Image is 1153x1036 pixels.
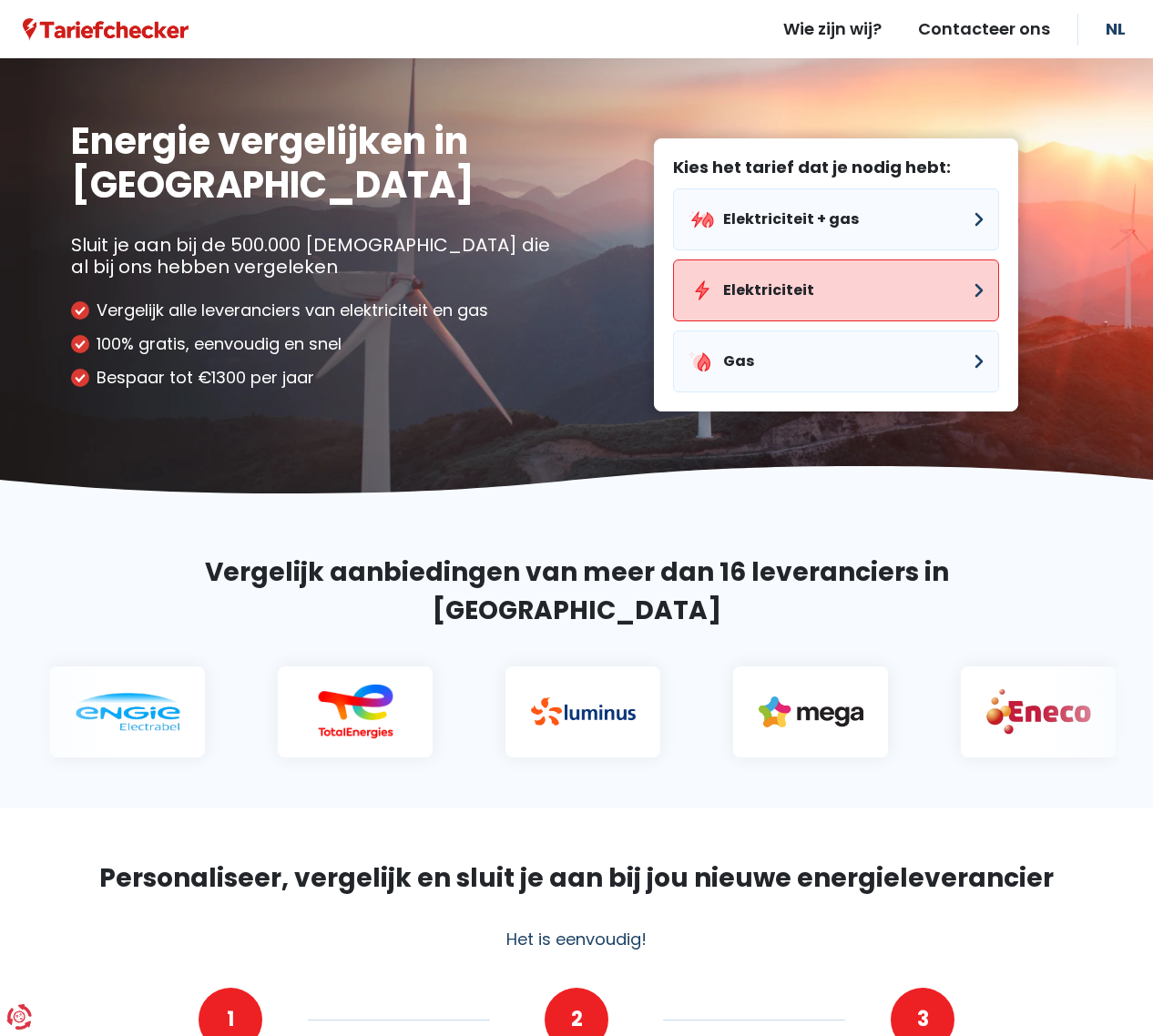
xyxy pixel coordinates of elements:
p: Sluit je aan bij de 500.000 [DEMOGRAPHIC_DATA] die al bij ons hebben vergeleken [71,234,563,278]
a: Tariefchecker [23,17,189,41]
label: Kies het tarief dat je nodig hebt: [673,157,999,178]
button: Gas [673,330,999,392]
img: Tariefchecker logo [23,18,189,41]
h1: Energie vergelijken in [GEOGRAPHIC_DATA] [71,119,563,207]
img: Total Energies [242,684,347,740]
li: 100% gratis, eenvoudig en snel [71,334,563,354]
li: Vergelijk alle leveranciers van elektriciteit en gas [71,300,563,320]
h2: Personaliseer, vergelijk en sluit je aan bij jou nieuwe energieleverancier [71,859,1082,898]
button: Elektriciteit + gas [673,188,999,250]
button: Elektriciteit [673,259,999,321]
img: Mega [698,696,802,727]
img: Engie electrabel [15,693,119,731]
img: Eneco [925,687,1030,736]
div: Het is eenvoudig! [71,927,1082,951]
img: Luminus [470,697,575,726]
li: Bespaar tot €1300 per jaar [71,368,563,388]
h2: Vergelijk aanbiedingen van meer dan 16 leveranciers in [GEOGRAPHIC_DATA] [71,554,1082,630]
